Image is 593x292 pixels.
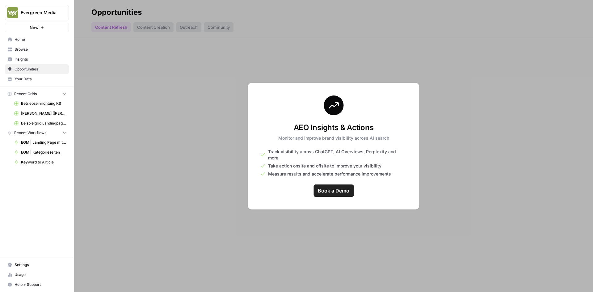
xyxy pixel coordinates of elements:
span: [PERSON_NAME] ([PERSON_NAME]) [21,111,66,116]
span: Your Data [15,76,66,82]
span: Keyword to Article [21,159,66,165]
span: New [30,24,39,31]
a: Betriebseinrichtung KS [11,99,69,108]
span: Home [15,37,66,42]
a: Opportunities [5,64,69,74]
span: Usage [15,272,66,277]
span: Evergreen Media [21,10,58,16]
span: Recent Grids [14,91,37,97]
h3: AEO Insights & Actions [278,123,389,133]
a: Beispielgrid Landingpages mit HMTL-Struktur [11,118,69,128]
a: Home [5,35,69,44]
button: Help + Support [5,280,69,290]
button: Workspace: Evergreen Media [5,5,69,20]
a: Book a Demo [313,184,354,197]
span: Track visibility across ChatGPT, AI Overviews, Perplexity and more [268,149,407,161]
img: Evergreen Media Logo [7,7,18,18]
a: Usage [5,270,69,280]
span: Insights [15,57,66,62]
span: Help + Support [15,282,66,287]
a: EGM | Landing Page mit bestehender Struktur [11,138,69,147]
span: Beispielgrid Landingpages mit HMTL-Struktur [21,121,66,126]
a: Settings [5,260,69,270]
a: Browse [5,44,69,54]
span: Book a Demo [318,187,349,194]
a: Insights [5,54,69,64]
a: Keyword to Article [11,157,69,167]
span: Betriebseinrichtung KS [21,101,66,106]
span: Browse [15,47,66,52]
button: Recent Workflows [5,128,69,138]
span: Settings [15,262,66,268]
span: EGM | Kategorieseiten [21,150,66,155]
span: EGM | Landing Page mit bestehender Struktur [21,140,66,145]
a: Your Data [5,74,69,84]
a: [PERSON_NAME] ([PERSON_NAME]) [11,108,69,118]
span: Opportunities [15,66,66,72]
p: Monitor and improve brand visibility across AI search [278,135,389,141]
a: EGM | Kategorieseiten [11,147,69,157]
span: Take action onsite and offsite to improve your visibility [268,163,381,169]
span: Measure results and accelerate performance improvements [268,171,391,177]
span: Recent Workflows [14,130,46,136]
button: New [5,23,69,32]
button: Recent Grids [5,89,69,99]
